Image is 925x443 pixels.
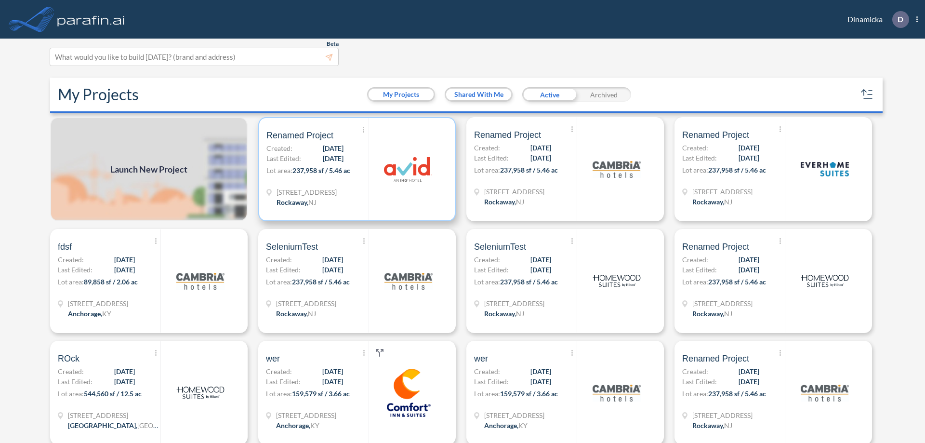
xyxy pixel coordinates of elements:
a: Renamed ProjectCreated:[DATE]Last Edited:[DATE]Lot area:237,958 sf / 5.46 ac[STREET_ADDRESS]Rocka... [462,117,671,221]
img: logo [801,369,849,417]
span: 321 Mt Hope Ave [692,187,753,197]
button: Shared With Me [446,89,511,100]
span: SeleniumTest [474,241,526,253]
span: 159,579 sf / 3.66 ac [500,389,558,398]
span: NJ [308,198,317,206]
span: [DATE] [739,376,759,387]
span: NJ [724,309,732,318]
span: wer [474,353,488,364]
span: Last Edited: [266,153,301,163]
span: 159,579 sf / 3.66 ac [292,389,350,398]
span: Rockaway , [692,198,724,206]
span: wer [266,353,280,364]
img: logo [176,369,225,417]
span: [DATE] [114,376,135,387]
div: Anchorage, KY [68,309,111,319]
div: Rockaway, NJ [692,197,732,207]
span: Last Edited: [474,265,509,275]
span: Last Edited: [266,376,301,387]
span: 321 Mt Hope Ave [484,298,544,309]
span: Rockaway , [276,309,308,318]
span: [DATE] [530,265,551,275]
span: [DATE] [739,265,759,275]
span: Created: [682,366,708,376]
span: [DATE] [114,255,135,265]
div: Rockaway, NJ [692,309,732,319]
span: [DATE] [114,366,135,376]
span: KY [518,421,528,430]
span: 1899 Evergreen Rd [68,298,128,309]
span: Anchorage , [484,421,518,430]
span: Created: [266,366,292,376]
span: Rockaway , [484,198,516,206]
span: KY [102,309,111,318]
span: 237,958 sf / 5.46 ac [708,278,766,286]
img: logo [593,257,641,305]
a: Renamed ProjectCreated:[DATE]Last Edited:[DATE]Lot area:237,958 sf / 5.46 ac[STREET_ADDRESS]Rocka... [671,229,879,333]
span: [DATE] [323,143,344,153]
span: 321 Mt Hope Ave [692,410,753,420]
span: [GEOGRAPHIC_DATA] [137,421,206,430]
span: Last Edited: [58,376,92,387]
span: Created: [474,143,500,153]
span: 237,958 sf / 5.46 ac [500,166,558,174]
img: add [50,117,248,221]
span: Created: [58,366,84,376]
span: 544,560 sf / 12.5 ac [84,389,142,398]
span: [DATE] [530,366,551,376]
a: Renamed ProjectCreated:[DATE]Last Edited:[DATE]Lot area:237,958 sf / 5.46 ac[STREET_ADDRESS]Rocka... [671,117,879,221]
span: [DATE] [114,265,135,275]
span: Lot area: [682,166,708,174]
a: fdsfCreated:[DATE]Last Edited:[DATE]Lot area:89,858 sf / 2.06 ac[STREET_ADDRESS]Anchorage,KYlogo [46,229,254,333]
img: logo [801,145,849,193]
img: logo [384,145,432,193]
span: Created: [682,255,708,265]
span: Rockaway , [692,309,724,318]
span: 237,958 sf / 5.46 ac [292,166,350,175]
span: [DATE] [322,265,343,275]
span: Anchorage , [276,421,310,430]
div: Rockaway, NJ [276,309,316,319]
span: Created: [682,143,708,153]
span: Rockaway , [277,198,308,206]
span: Created: [474,366,500,376]
span: Beta [327,40,339,48]
span: Lot area: [58,278,84,286]
img: logo [593,145,641,193]
a: SeleniumTestCreated:[DATE]Last Edited:[DATE]Lot area:237,958 sf / 5.46 ac[STREET_ADDRESS]Rockaway... [462,229,671,333]
span: 237,958 sf / 5.46 ac [708,389,766,398]
span: [DATE] [739,366,759,376]
span: Renamed Project [682,353,749,364]
h2: My Projects [58,85,139,104]
span: Created: [58,255,84,265]
p: D [898,15,903,24]
span: Lot area: [58,389,84,398]
span: Last Edited: [682,153,717,163]
div: Rockaway, NJ [277,197,317,207]
span: fdsf [58,241,72,253]
img: logo [593,369,641,417]
span: Lot area: [266,389,292,398]
span: 237,958 sf / 5.46 ac [708,166,766,174]
div: Anchorage, KY [484,420,528,430]
a: Renamed ProjectCreated:[DATE]Last Edited:[DATE]Lot area:237,958 sf / 5.46 ac[STREET_ADDRESS]Rocka... [254,117,462,221]
span: [DATE] [530,153,551,163]
span: Lot area: [474,278,500,286]
img: logo [384,257,433,305]
img: logo [384,369,433,417]
span: [DATE] [739,255,759,265]
span: NJ [308,309,316,318]
img: logo [55,10,127,29]
span: Lot area: [474,166,500,174]
span: Renamed Project [266,130,333,141]
div: Rockaway, NJ [484,309,524,319]
span: 237,958 sf / 5.46 ac [292,278,350,286]
span: 13835 Beaumont Hwy [68,410,159,420]
span: 89,858 sf / 2.06 ac [84,278,138,286]
div: Houston, TX [68,420,159,430]
span: Created: [266,255,292,265]
span: Last Edited: [682,376,717,387]
span: Rockaway , [692,421,724,430]
div: Anchorage, KY [276,420,319,430]
span: Last Edited: [474,376,509,387]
